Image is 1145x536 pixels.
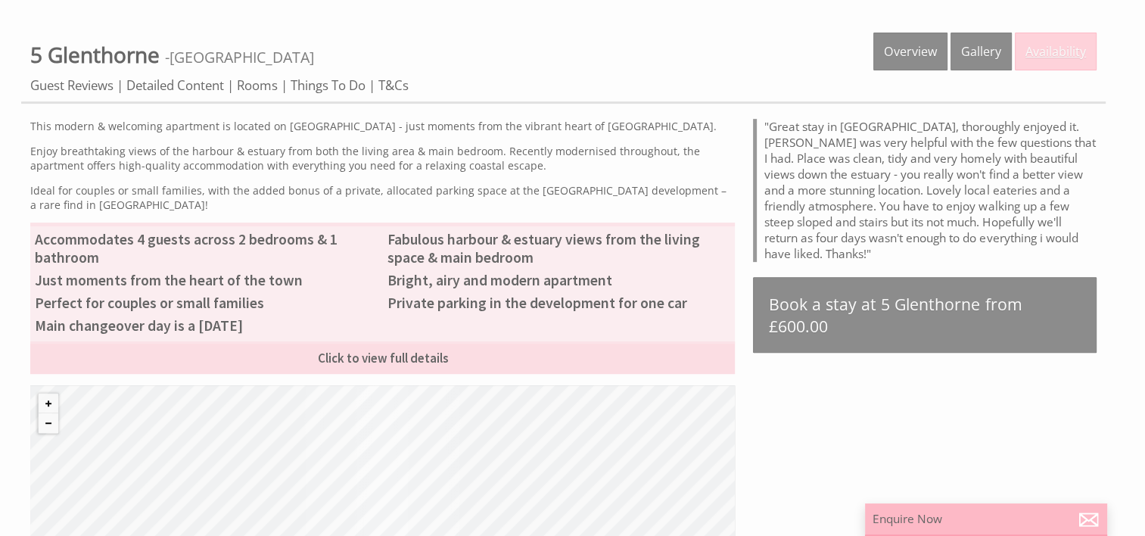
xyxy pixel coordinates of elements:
[378,76,409,94] a: T&Cs
[30,228,383,269] li: Accommodates 4 guests across 2 bedrooms & 1 bathroom
[170,47,314,67] a: [GEOGRAPHIC_DATA]
[383,228,736,269] li: Fabulous harbour & estuary views from the living space & main bedroom
[165,47,314,67] span: -
[753,277,1097,353] a: Book a stay at 5 Glenthorne from £600.00
[30,144,735,173] p: Enjoy breathtaking views of the harbour & estuary from both the living area & main bedroom. Recen...
[30,76,114,94] a: Guest Reviews
[237,76,278,94] a: Rooms
[1015,33,1097,70] a: Availability
[30,314,383,337] li: Main changeover day is a [DATE]
[30,269,383,291] li: Just moments from the heart of the town
[30,119,735,133] p: This modern & welcoming apartment is located on [GEOGRAPHIC_DATA] - just moments from the vibrant...
[383,269,736,291] li: Bright, airy and modern apartment
[383,291,736,314] li: Private parking in the development for one car
[30,40,165,69] a: 5 Glenthorne
[126,76,224,94] a: Detailed Content
[873,511,1100,527] p: Enquire Now
[39,394,58,413] button: Zoom in
[951,33,1012,70] a: Gallery
[30,183,735,212] p: Ideal for couples or small families, with the added bonus of a private, allocated parking space a...
[30,40,160,69] span: 5 Glenthorne
[39,413,58,433] button: Zoom out
[873,33,947,70] a: Overview
[30,291,383,314] li: Perfect for couples or small families
[753,119,1097,262] blockquote: "Great stay in [GEOGRAPHIC_DATA], thoroughly enjoyed it. [PERSON_NAME] was very helpful with the ...
[291,76,366,94] a: Things To Do
[30,341,735,374] a: Click to view full details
